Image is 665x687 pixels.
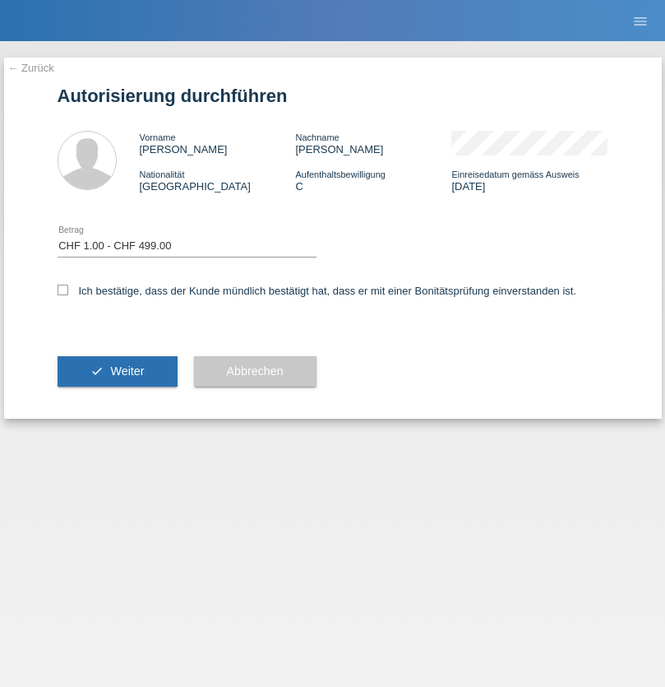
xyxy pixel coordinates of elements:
[140,168,296,193] div: [GEOGRAPHIC_DATA]
[58,285,577,297] label: Ich bestätige, dass der Kunde mündlich bestätigt hat, dass er mit einer Bonitätsprüfung einversta...
[451,169,579,179] span: Einreisedatum gemäss Ausweis
[58,356,178,388] button: check Weiter
[140,131,296,156] div: [PERSON_NAME]
[227,364,284,378] span: Abbrechen
[632,13,649,30] i: menu
[624,16,657,26] a: menu
[295,168,451,193] div: C
[140,169,185,179] span: Nationalität
[295,131,451,156] div: [PERSON_NAME]
[8,62,54,74] a: ← Zurück
[90,364,104,378] i: check
[295,169,385,179] span: Aufenthaltsbewilligung
[451,168,607,193] div: [DATE]
[58,86,608,106] h1: Autorisierung durchführen
[295,132,339,142] span: Nachname
[194,356,316,388] button: Abbrechen
[110,364,144,378] span: Weiter
[140,132,176,142] span: Vorname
